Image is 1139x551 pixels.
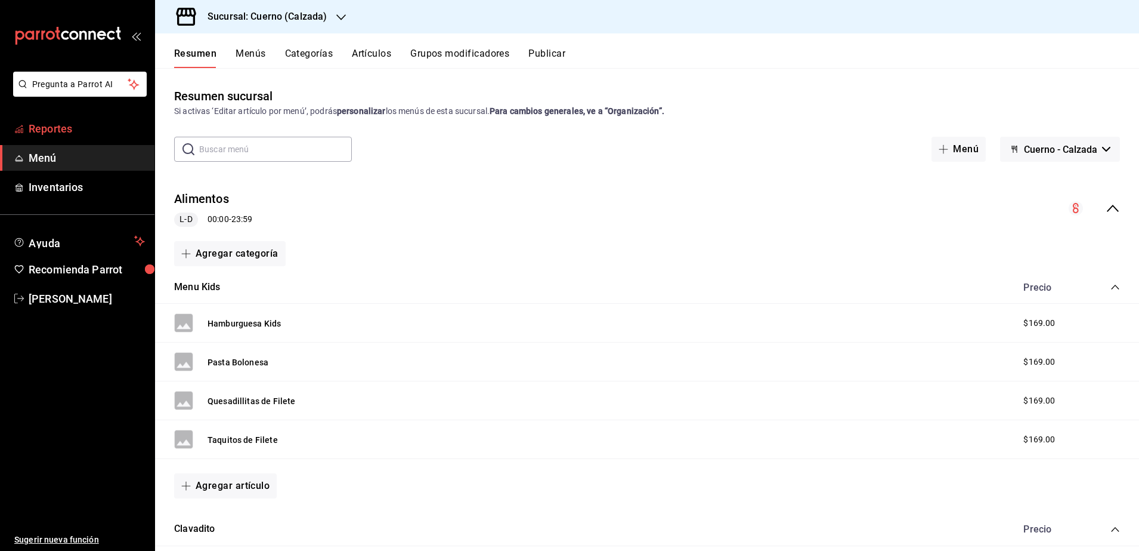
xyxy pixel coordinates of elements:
span: Inventarios [29,179,145,195]
div: navigation tabs [174,48,1139,68]
div: Si activas ‘Editar artículo por menú’, podrás los menús de esta sucursal. [174,105,1120,118]
button: Agregar categoría [174,241,286,266]
span: Reportes [29,121,145,137]
button: open_drawer_menu [131,31,141,41]
button: Menú [931,137,986,162]
a: Pregunta a Parrot AI [8,87,147,99]
span: [PERSON_NAME] [29,291,145,307]
button: Menu Kids [174,281,221,294]
h3: Sucursal: Cuerno (Calzada) [198,10,327,24]
span: $169.00 [1023,317,1055,330]
span: Cuerno - Calzada [1024,144,1097,155]
span: $169.00 [1023,356,1055,368]
span: Sugerir nueva función [14,534,145,546]
span: Recomienda Parrot [29,261,145,278]
span: Pregunta a Parrot AI [32,78,128,91]
button: Quesadillitas de Filete [208,395,295,407]
span: Menú [29,150,145,166]
button: collapse-category-row [1110,525,1120,534]
strong: Para cambios generales, ve a “Organización”. [490,106,664,116]
span: $169.00 [1023,433,1055,446]
button: Taquitos de Filete [208,434,278,446]
button: Grupos modificadores [410,48,509,68]
button: Cuerno - Calzada [1000,137,1120,162]
button: Publicar [528,48,565,68]
div: Precio [1011,282,1088,293]
strong: personalizar [337,106,386,116]
button: Pasta Bolonesa [208,356,268,368]
button: Menús [236,48,265,68]
button: Pregunta a Parrot AI [13,72,147,97]
div: Precio [1011,524,1088,535]
button: Alimentos [174,190,229,208]
button: Categorías [285,48,333,68]
button: collapse-category-row [1110,282,1120,292]
button: Hamburguesa Kids [208,318,281,330]
span: $169.00 [1023,395,1055,407]
div: Resumen sucursal [174,87,273,105]
button: Agregar artículo [174,473,277,498]
input: Buscar menú [199,137,352,161]
div: collapse-menu-row [155,181,1139,236]
div: 00:00 - 23:59 [174,213,252,227]
button: Clavadito [174,522,215,536]
span: Ayuda [29,234,129,248]
button: Artículos [352,48,391,68]
button: Resumen [174,48,216,68]
span: L-D [175,213,197,226]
